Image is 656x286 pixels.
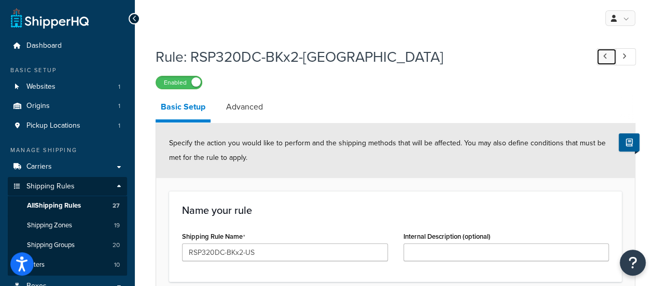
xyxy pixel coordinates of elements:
h3: Name your rule [182,205,609,216]
a: Basic Setup [156,94,211,122]
li: Shipping Groups [8,236,127,255]
span: Carriers [26,162,52,171]
span: Filters [27,261,45,269]
span: Shipping Zones [27,221,72,230]
span: 10 [114,261,120,269]
li: Pickup Locations [8,116,127,135]
a: Pickup Locations1 [8,116,127,135]
a: AllShipping Rules27 [8,196,127,215]
span: 19 [114,221,120,230]
span: Shipping Rules [26,182,75,191]
a: Origins1 [8,97,127,116]
span: 27 [113,201,120,210]
span: 1 [118,83,120,91]
label: Internal Description (optional) [403,233,491,240]
h1: Rule: RSP320DC-BKx2-[GEOGRAPHIC_DATA] [156,47,577,67]
li: Filters [8,255,127,275]
span: Origins [26,102,50,111]
span: Pickup Locations [26,121,80,130]
a: Dashboard [8,36,127,56]
a: Carriers [8,157,127,176]
div: Manage Shipping [8,146,127,155]
li: Websites [8,77,127,97]
span: Specify the action you would like to perform and the shipping methods that will be affected. You ... [169,138,606,163]
a: Shipping Groups20 [8,236,127,255]
a: Websites1 [8,77,127,97]
li: Shipping Rules [8,177,127,276]
div: Basic Setup [8,66,127,75]
li: Shipping Zones [8,216,127,235]
a: Shipping Rules [8,177,127,196]
a: Next Record [616,48,636,65]
button: Open Resource Center [620,250,646,276]
button: Show Help Docs [619,133,639,152]
a: Shipping Zones19 [8,216,127,235]
span: Websites [26,83,55,91]
span: All Shipping Rules [27,201,81,210]
span: 1 [118,121,120,130]
span: Shipping Groups [27,241,75,250]
label: Enabled [156,76,202,89]
a: Previous Record [596,48,617,65]
li: Origins [8,97,127,116]
span: Dashboard [26,42,62,50]
label: Shipping Rule Name [182,233,245,241]
span: 20 [113,241,120,250]
span: 1 [118,102,120,111]
a: Filters10 [8,255,127,275]
a: Advanced [221,94,268,119]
